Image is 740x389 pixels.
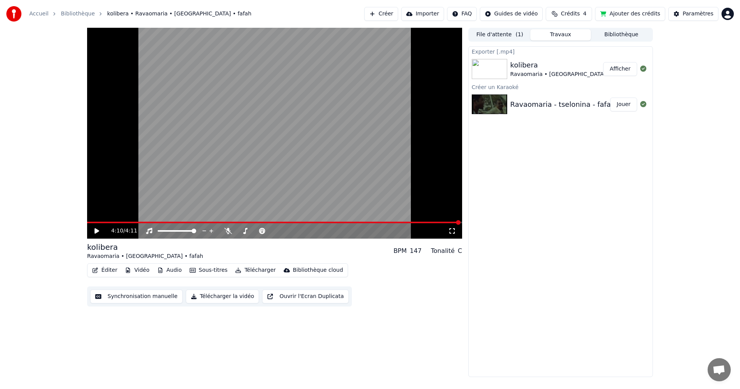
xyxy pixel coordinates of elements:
[232,265,279,276] button: Télécharger
[61,10,95,18] a: Bibliothèque
[561,10,580,18] span: Crédits
[546,7,592,21] button: Crédits4
[510,99,662,110] div: Ravaomaria - tselonina - fafah - kolibera.avi
[111,227,123,235] span: 4:10
[510,71,626,78] div: Ravaomaria • [GEOGRAPHIC_DATA] • fafah
[591,29,652,40] button: Bibliothèque
[29,10,49,18] a: Accueil
[125,227,137,235] span: 4:11
[516,31,523,39] span: ( 1 )
[480,7,543,21] button: Guides de vidéo
[122,265,152,276] button: Vidéo
[469,82,653,91] div: Créer un Karaoké
[410,246,422,256] div: 147
[87,253,203,260] div: Ravaomaria • [GEOGRAPHIC_DATA] • fafah
[293,266,343,274] div: Bibliothèque cloud
[111,227,130,235] div: /
[610,98,637,111] button: Jouer
[469,47,653,56] div: Exporter [.mp4]
[87,242,203,253] div: kolibera
[90,290,183,303] button: Synchronisation manuelle
[603,62,637,76] button: Afficher
[89,265,120,276] button: Éditer
[583,10,587,18] span: 4
[530,29,591,40] button: Travaux
[458,246,462,256] div: C
[668,7,718,21] button: Paramètres
[186,290,259,303] button: Télécharger la vidéo
[510,60,626,71] div: kolibera
[29,10,251,18] nav: breadcrumb
[6,6,22,22] img: youka
[262,290,349,303] button: Ouvrir l'Ecran Duplicata
[447,7,477,21] button: FAQ
[469,29,530,40] button: File d'attente
[187,265,231,276] button: Sous-titres
[154,265,185,276] button: Audio
[107,10,251,18] span: kolibera • Ravaomaria • [GEOGRAPHIC_DATA] • fafah
[683,10,713,18] div: Paramètres
[364,7,398,21] button: Créer
[401,7,444,21] button: Importer
[595,7,665,21] button: Ajouter des crédits
[431,246,455,256] div: Tonalité
[708,358,731,381] a: Ouvrir le chat
[394,246,407,256] div: BPM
